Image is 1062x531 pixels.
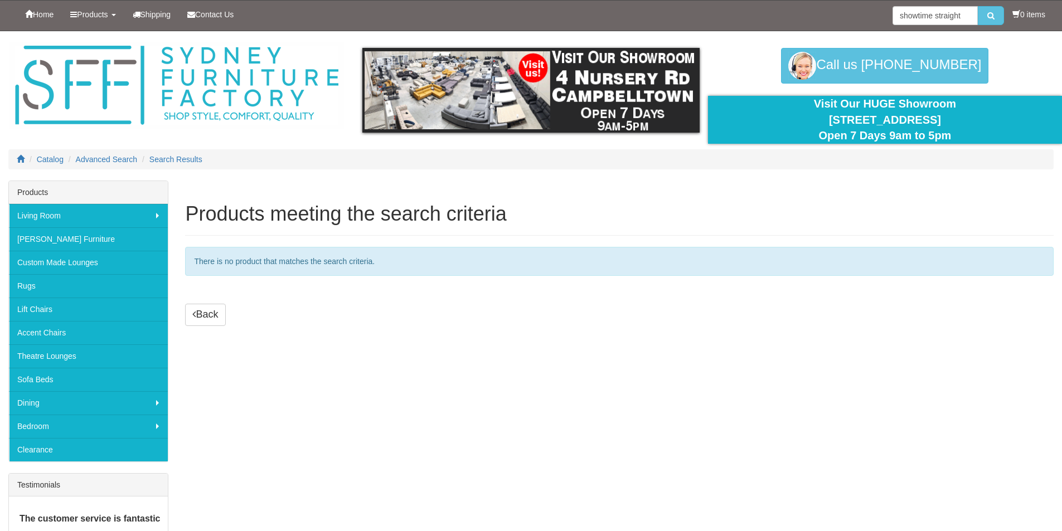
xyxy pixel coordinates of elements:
[140,10,171,19] span: Shipping
[9,344,168,368] a: Theatre Lounges
[1012,9,1045,20] li: 0 items
[185,203,1054,225] h1: Products meeting the search criteria
[9,181,168,204] div: Products
[9,368,168,391] a: Sofa Beds
[9,438,168,461] a: Clearance
[33,10,54,19] span: Home
[9,204,168,227] a: Living Room
[716,96,1054,144] div: Visit Our HUGE Showroom [STREET_ADDRESS] Open 7 Days 9am to 5pm
[195,10,234,19] span: Contact Us
[893,6,978,25] input: Site search
[76,155,138,164] a: Advanced Search
[179,1,242,28] a: Contact Us
[124,1,180,28] a: Shipping
[9,298,168,321] a: Lift Chairs
[362,48,700,133] img: showroom.gif
[62,1,124,28] a: Products
[185,304,225,326] a: Back
[77,10,108,19] span: Products
[17,1,62,28] a: Home
[37,155,64,164] a: Catalog
[149,155,202,164] a: Search Results
[9,251,168,274] a: Custom Made Lounges
[9,321,168,344] a: Accent Chairs
[185,247,1054,276] div: There is no product that matches the search criteria.
[9,391,168,415] a: Dining
[9,42,344,129] img: Sydney Furniture Factory
[9,227,168,251] a: [PERSON_NAME] Furniture
[20,514,161,523] b: The customer service is fantastic
[9,274,168,298] a: Rugs
[9,415,168,438] a: Bedroom
[9,474,168,496] div: Testimonials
